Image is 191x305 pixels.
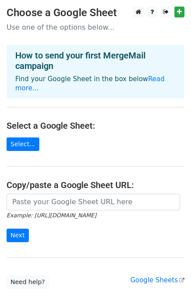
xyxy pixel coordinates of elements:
[7,212,96,219] small: Example: [URL][DOMAIN_NAME]
[7,194,180,210] input: Paste your Google Sheet URL here
[7,275,49,289] a: Need help?
[15,50,176,71] h4: How to send your first MergeMail campaign
[7,120,184,131] h4: Select a Google Sheet:
[7,229,29,242] input: Next
[7,7,184,19] h3: Choose a Google Sheet
[7,180,184,190] h4: Copy/paste a Google Sheet URL:
[130,276,184,284] a: Google Sheets
[7,23,184,32] p: Use one of the options below...
[7,137,39,151] a: Select...
[15,75,165,92] a: Read more...
[15,75,176,93] p: Find your Google Sheet in the box below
